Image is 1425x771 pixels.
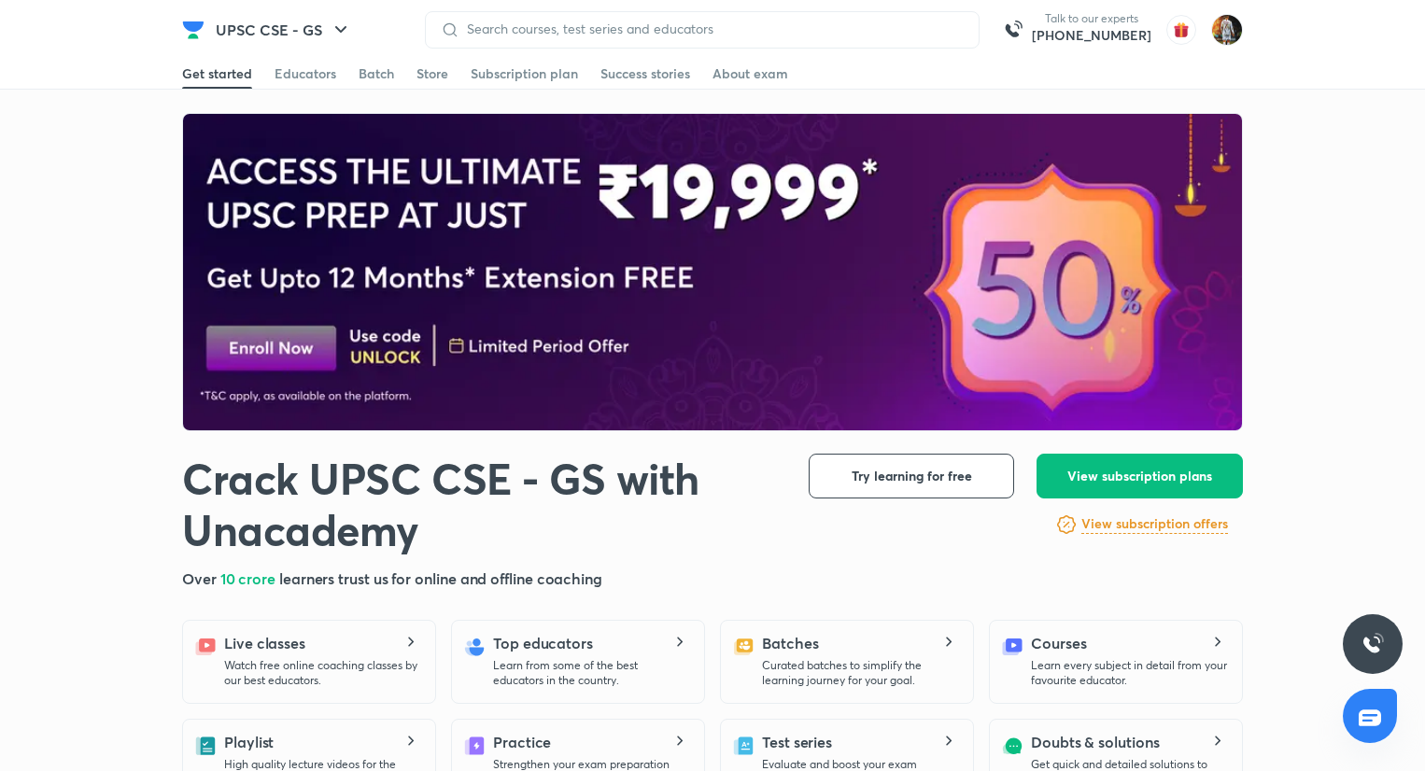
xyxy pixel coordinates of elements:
[852,467,972,485] span: Try learning for free
[995,11,1032,49] img: call-us
[205,11,363,49] button: UPSC CSE - GS
[471,64,578,83] div: Subscription plan
[1081,513,1228,536] a: View subscription offers
[471,59,578,89] a: Subscription plan
[1166,15,1196,45] img: avatar
[1032,26,1151,45] a: [PHONE_NUMBER]
[416,59,448,89] a: Store
[359,59,394,89] a: Batch
[1037,454,1243,498] button: View subscription plans
[1031,632,1086,654] h5: Courses
[1081,514,1228,534] h6: View subscription offers
[182,454,779,556] h1: Crack UPSC CSE - GS with Unacademy
[712,64,788,83] div: About exam
[762,632,818,654] h5: Batches
[416,64,448,83] div: Store
[359,64,394,83] div: Batch
[1031,658,1227,688] p: Learn every subject in detail from your favourite educator.
[1211,14,1243,46] img: Prakhar Singh
[493,731,551,753] h5: Practice
[762,658,958,688] p: Curated batches to simplify the learning journey for your goal.
[1032,11,1151,26] p: Talk to our experts
[275,59,336,89] a: Educators
[762,731,832,753] h5: Test series
[279,568,602,588] span: learners trust us for online and offline coaching
[600,64,690,83] div: Success stories
[493,632,593,654] h5: Top educators
[182,568,220,588] span: Over
[224,658,420,688] p: Watch free online coaching classes by our best educators.
[182,64,252,83] div: Get started
[224,731,274,753] h5: Playlist
[275,64,336,83] div: Educators
[224,632,305,654] h5: Live classes
[459,21,964,36] input: Search courses, test series and educators
[182,19,205,41] img: Company Logo
[220,568,279,588] span: 10 crore
[493,658,689,688] p: Learn from some of the best educators in the country.
[1067,467,1212,485] span: View subscription plans
[1031,731,1160,753] h5: Doubts & solutions
[1362,633,1384,655] img: ttu
[600,59,690,89] a: Success stories
[182,59,252,89] a: Get started
[712,59,788,89] a: About exam
[809,454,1014,498] button: Try learning for free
